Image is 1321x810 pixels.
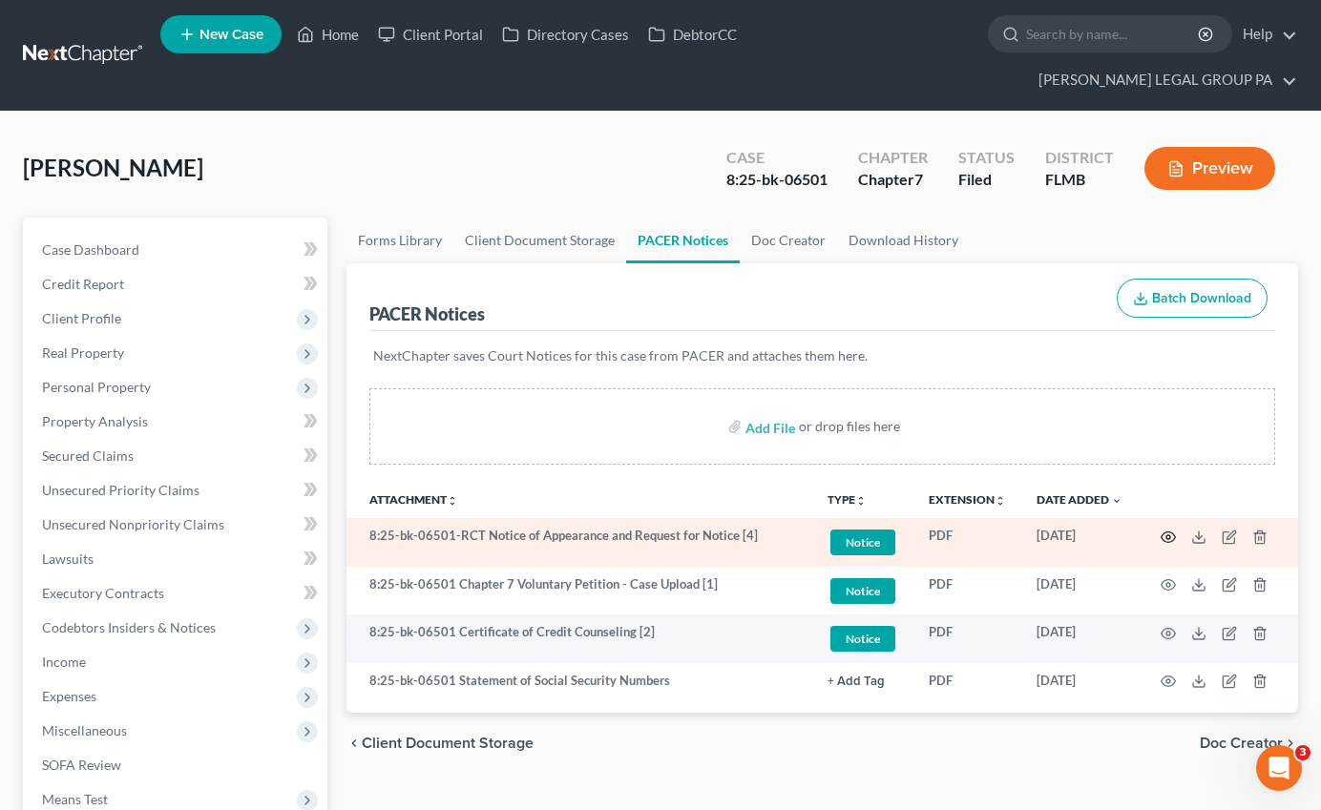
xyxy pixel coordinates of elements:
[1200,736,1298,751] button: Doc Creator chevron_right
[42,654,86,670] span: Income
[913,614,1021,663] td: PDF
[1021,567,1138,615] td: [DATE]
[830,530,895,555] span: Notice
[1045,147,1114,169] div: District
[287,17,368,52] a: Home
[42,688,96,704] span: Expenses
[1111,495,1122,507] i: expand_more
[837,218,970,263] a: Download History
[858,169,928,191] div: Chapter
[346,218,453,263] a: Forms Library
[42,585,164,601] span: Executory Contracts
[42,379,151,395] span: Personal Property
[830,626,895,652] span: Notice
[42,482,199,498] span: Unsecured Priority Claims
[42,413,148,429] span: Property Analysis
[362,736,534,751] span: Client Document Storage
[828,527,898,558] a: Notice
[799,417,900,436] div: or drop files here
[1045,169,1114,191] div: FLMB
[1117,279,1268,319] button: Batch Download
[726,169,828,191] div: 8:25-bk-06501
[369,302,485,325] div: PACER Notices
[726,147,828,169] div: Case
[42,516,224,532] span: Unsecured Nonpriority Claims
[27,439,327,473] a: Secured Claims
[913,518,1021,567] td: PDF
[828,672,898,690] a: + Add Tag
[373,346,1271,365] p: NextChapter saves Court Notices for this case from PACER and attaches them here.
[447,495,458,507] i: unfold_more
[346,663,812,697] td: 8:25-bk-06501 Statement of Social Security Numbers
[42,550,94,567] span: Lawsuits
[27,267,327,301] a: Credit Report
[346,614,812,663] td: 8:25-bk-06501 Certificate of Credit Counseling [2]
[1200,736,1283,751] span: Doc Creator
[42,757,121,773] span: SOFA Review
[1295,745,1311,760] span: 3
[929,492,1006,507] a: Extensionunfold_more
[855,495,867,507] i: unfold_more
[626,218,740,263] a: PACER Notices
[1029,63,1297,97] a: [PERSON_NAME] LEGAL GROUP PA
[1144,147,1275,190] button: Preview
[42,791,108,807] span: Means Test
[828,494,867,507] button: TYPEunfold_more
[42,276,124,292] span: Credit Report
[740,218,837,263] a: Doc Creator
[858,147,928,169] div: Chapter
[42,310,121,326] span: Client Profile
[42,619,216,635] span: Codebtors Insiders & Notices
[639,17,746,52] a: DebtorCC
[995,495,1006,507] i: unfold_more
[1283,736,1298,751] i: chevron_right
[368,17,493,52] a: Client Portal
[1026,16,1201,52] input: Search by name...
[42,447,134,464] span: Secured Claims
[27,576,327,611] a: Executory Contracts
[42,344,124,361] span: Real Property
[27,233,327,267] a: Case Dashboard
[1152,290,1251,306] span: Batch Download
[828,575,898,607] a: Notice
[913,663,1021,697] td: PDF
[830,578,895,604] span: Notice
[27,508,327,542] a: Unsecured Nonpriority Claims
[42,241,139,258] span: Case Dashboard
[958,147,1015,169] div: Status
[27,542,327,576] a: Lawsuits
[199,28,263,42] span: New Case
[828,623,898,654] a: Notice
[42,722,127,738] span: Miscellaneous
[346,736,534,751] button: chevron_left Client Document Storage
[369,492,458,507] a: Attachmentunfold_more
[913,567,1021,615] td: PDF
[1021,614,1138,663] td: [DATE]
[914,170,923,188] span: 7
[958,169,1015,191] div: Filed
[346,567,812,615] td: 8:25-bk-06501 Chapter 7 Voluntary Petition - Case Upload [1]
[1021,663,1138,697] td: [DATE]
[453,218,626,263] a: Client Document Storage
[23,154,203,181] span: [PERSON_NAME]
[1256,745,1302,791] iframe: Intercom live chat
[828,675,885,688] button: + Add Tag
[1037,492,1122,507] a: Date Added expand_more
[493,17,639,52] a: Directory Cases
[346,518,812,567] td: 8:25-bk-06501-RCT Notice of Appearance and Request for Notice [4]
[346,736,362,751] i: chevron_left
[27,473,327,508] a: Unsecured Priority Claims
[1233,17,1297,52] a: Help
[1021,518,1138,567] td: [DATE]
[27,748,327,782] a: SOFA Review
[27,405,327,439] a: Property Analysis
